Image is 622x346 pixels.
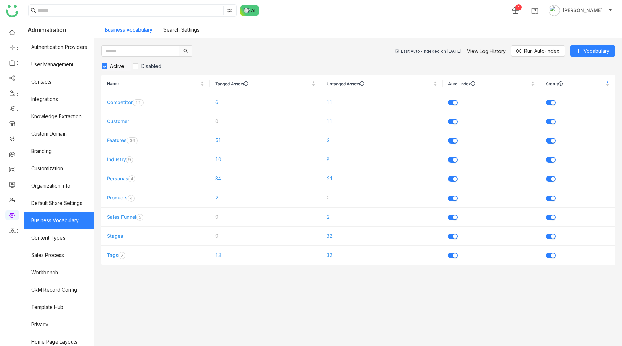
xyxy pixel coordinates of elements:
[546,81,604,86] span: Status
[131,175,133,182] p: 4
[467,48,506,54] a: View Log History
[210,208,321,227] td: 0
[6,5,18,17] img: logo
[24,90,94,108] a: Integrations
[138,214,141,221] p: 5
[215,81,310,86] span: Tagged Assets
[210,112,321,131] td: 0
[136,214,143,221] nz-badge-sup: 5
[24,194,94,212] a: Default Share Settings
[227,8,233,14] img: search-type.svg
[24,142,94,160] a: Branding
[524,47,560,55] span: Run Auto-Index
[321,112,443,131] td: 11
[127,137,138,144] nz-badge-sup: 36
[107,63,127,69] span: Active
[163,27,200,33] a: Search Settings
[210,188,321,207] td: 2
[321,93,443,112] td: 11
[132,137,135,144] p: 6
[107,99,133,105] a: Competitor
[107,156,126,162] a: Industry
[401,49,462,54] div: Last Auto-Indexed on [DATE]
[107,233,123,239] a: Stages
[24,316,94,333] a: Privacy
[321,246,443,265] td: 32
[24,177,94,194] a: Organization Info
[24,38,94,56] a: Authentication Providers
[128,195,135,202] nz-badge-sup: 4
[24,108,94,125] a: Knowledge Extraction
[24,73,94,90] a: Contacts
[240,5,259,16] img: ask-buddy-normal.svg
[118,252,125,259] nz-badge-sup: 2
[24,125,94,142] a: Custom Domain
[321,131,443,150] td: 2
[133,99,144,106] nz-badge-sup: 11
[24,281,94,299] a: CRM Record Config
[549,5,560,16] img: avatar
[24,264,94,281] a: Workbench
[24,229,94,246] a: Content Types
[531,8,538,15] img: help.svg
[24,160,94,177] a: Customization
[570,45,615,57] button: Vocabulary
[210,227,321,246] td: 0
[28,21,66,38] span: Administration
[321,169,443,188] td: 21
[547,5,614,16] button: [PERSON_NAME]
[24,299,94,316] a: Template Hub
[24,212,94,229] a: Business Vocabulary
[120,252,123,259] p: 2
[107,214,136,220] a: Sales Funnel
[138,99,141,106] p: 1
[107,252,118,258] a: Tags
[583,47,610,55] span: Vocabulary
[107,118,129,124] a: Customer
[210,131,321,150] td: 51
[511,45,565,57] button: Run Auto-Index
[210,93,321,112] td: 6
[210,246,321,265] td: 13
[128,175,135,182] nz-badge-sup: 4
[105,27,152,33] a: Business Vocabulary
[321,227,443,246] td: 32
[130,195,133,202] p: 4
[107,175,128,181] a: Personas
[24,246,94,264] a: Sales Process
[126,156,133,163] nz-badge-sup: 9
[138,63,164,69] span: Disabled
[129,137,132,144] p: 3
[128,156,131,163] p: 9
[210,150,321,169] td: 10
[321,208,443,227] td: 2
[107,137,127,143] a: Features
[24,56,94,73] a: User Management
[321,188,443,207] td: 0
[321,150,443,169] td: 8
[327,81,432,86] span: Untagged Assets
[135,99,138,106] p: 1
[563,7,603,14] span: [PERSON_NAME]
[515,4,522,10] div: 1
[210,169,321,188] td: 34
[107,194,128,200] a: Products
[448,81,530,86] span: Auto-Index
